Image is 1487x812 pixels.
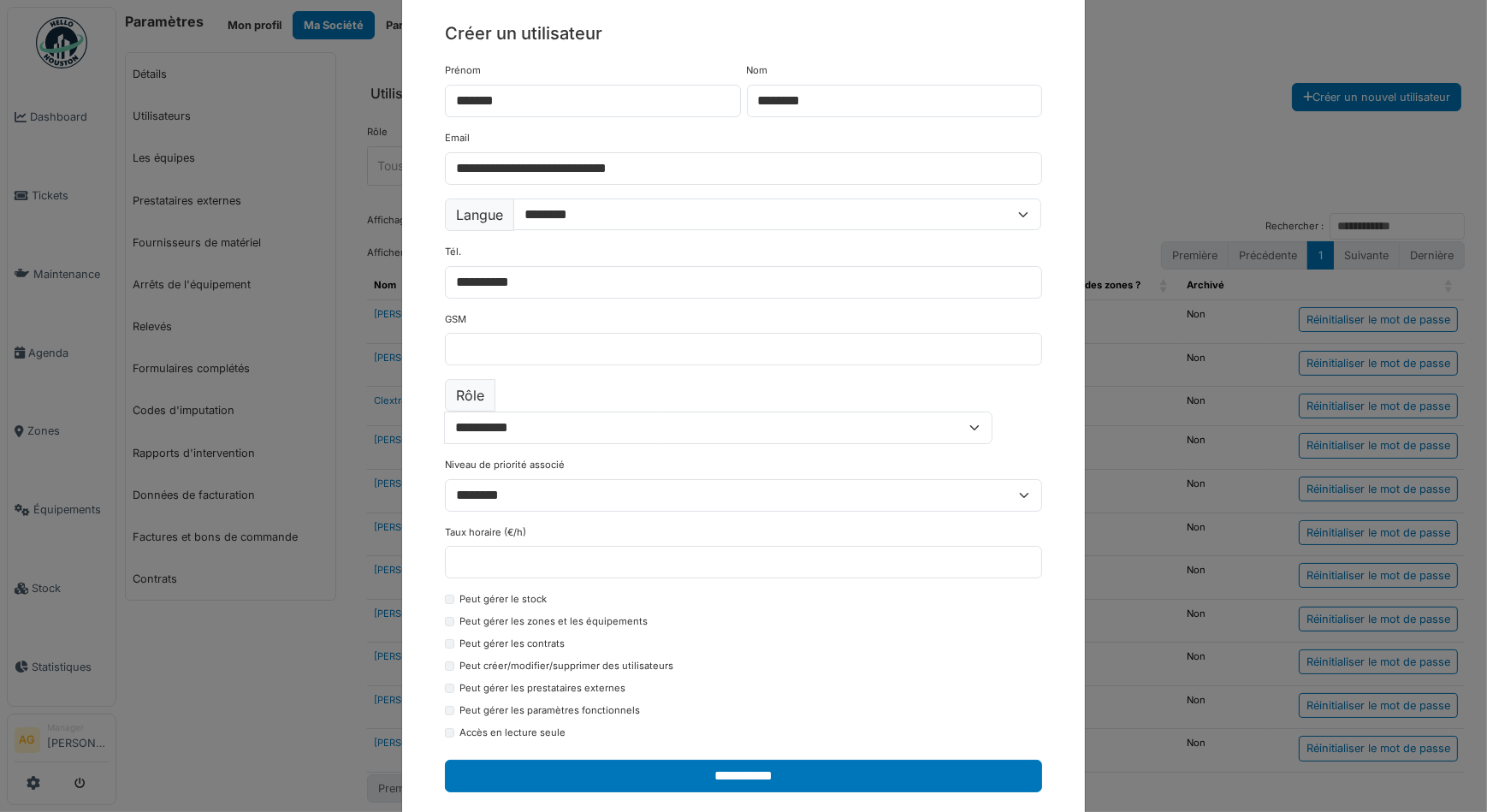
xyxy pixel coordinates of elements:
label: Peut gérer les zones et les équipements [459,614,648,629]
label: Peut gérer les contrats [459,637,565,651]
label: Prénom [445,63,481,78]
label: Rôle [445,379,495,412]
label: Email [445,131,470,145]
label: Accès en lecture seule [459,726,566,740]
label: Nom [747,63,768,78]
label: GSM [445,312,466,327]
label: Niveau de priorité associé [445,458,565,472]
label: Taux horaire (€/h) [445,525,526,540]
label: Peut créer/modifier/supprimer des utilisateurs [459,659,673,673]
label: Langue [445,199,514,231]
h5: Créer un utilisateur [445,21,1042,46]
label: Peut gérer les prestataires externes [459,681,625,696]
label: Tél. [445,245,461,259]
label: Peut gérer le stock [459,592,547,607]
label: Peut gérer les paramètres fonctionnels [459,703,640,718]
